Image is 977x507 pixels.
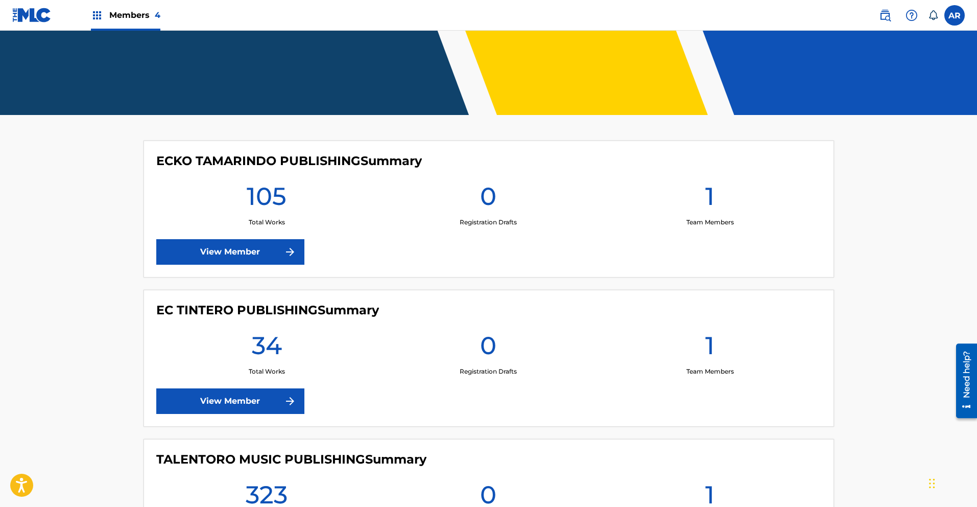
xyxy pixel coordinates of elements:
h1: 0 [480,181,496,218]
img: f7272a7cc735f4ea7f67.svg [284,246,296,258]
h1: 34 [252,330,282,367]
img: MLC Logo [12,8,52,22]
a: View Member [156,388,304,414]
a: View Member [156,239,304,265]
h1: 1 [705,181,714,218]
span: Members [109,9,160,21]
img: Top Rightsholders [91,9,103,21]
img: search [879,9,891,21]
img: f7272a7cc735f4ea7f67.svg [284,395,296,407]
h4: EC TINTERO PUBLISHING [156,303,379,318]
a: Public Search [875,5,895,26]
h1: 0 [480,330,496,367]
h4: ECKO TAMARINDO PUBLISHING [156,153,422,169]
h1: 105 [247,181,287,218]
h4: TALENTORO MUSIC PUBLISHING [156,452,426,467]
div: Drag [929,468,935,499]
p: Total Works [249,218,285,227]
div: User Menu [944,5,965,26]
p: Registration Drafts [460,367,517,376]
h1: 1 [705,330,714,367]
p: Total Works [249,367,285,376]
div: Help [901,5,922,26]
p: Team Members [686,218,734,227]
span: 4 [155,10,160,20]
img: help [905,9,918,21]
p: Team Members [686,367,734,376]
iframe: Resource Center [948,339,977,422]
iframe: Chat Widget [926,458,977,507]
p: Registration Drafts [460,218,517,227]
div: Notifications [928,10,938,20]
